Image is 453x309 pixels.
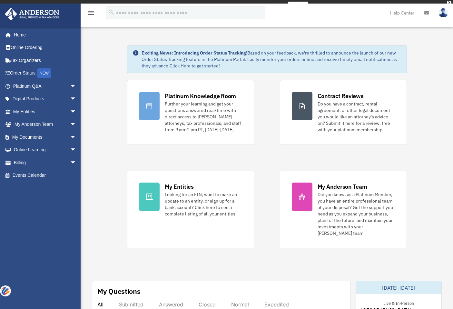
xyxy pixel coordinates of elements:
[70,156,83,169] span: arrow_drop_down
[5,118,86,131] a: My Anderson Teamarrow_drop_down
[70,144,83,157] span: arrow_drop_down
[5,105,86,118] a: My Entitiesarrow_drop_down
[318,191,395,236] div: Did you know, as a Platinum Member, you have an entire professional team at your disposal? Get th...
[165,183,194,191] div: My Entities
[119,301,143,308] div: Submitted
[378,299,419,306] div: Live & In-Person
[5,67,86,80] a: Order StatusNEW
[318,183,367,191] div: My Anderson Team
[5,41,86,54] a: Online Ordering
[5,93,86,105] a: Digital Productsarrow_drop_down
[5,28,83,41] a: Home
[165,92,236,100] div: Platinum Knowledge Room
[356,281,441,294] div: [DATE]-[DATE]
[447,1,451,5] div: close
[37,68,51,78] div: NEW
[280,80,407,145] a: Contract Reviews Do you have a contract, rental agreement, or other legal document you would like...
[87,11,95,17] a: menu
[145,2,286,9] div: Get a chance to win 6 months of Platinum for free just by filling out this
[438,8,448,17] img: User Pic
[288,2,308,9] a: survey
[70,118,83,131] span: arrow_drop_down
[5,131,86,144] a: My Documentsarrow_drop_down
[231,301,249,308] div: Normal
[70,93,83,106] span: arrow_drop_down
[108,9,115,16] i: search
[5,144,86,156] a: Online Learningarrow_drop_down
[318,92,364,100] div: Contract Reviews
[5,80,86,93] a: Platinum Q&Aarrow_drop_down
[165,191,242,217] div: Looking for an EIN, want to make an update to an entity, or sign up for a bank account? Click her...
[127,80,254,145] a: Platinum Knowledge Room Further your learning and get your questions answered real-time with dire...
[318,101,395,133] div: Do you have a contract, rental agreement, or other legal document you would like an attorney's ad...
[3,8,61,20] img: Anderson Advisors Platinum Portal
[159,301,183,308] div: Answered
[5,156,86,169] a: Billingarrow_drop_down
[97,286,141,296] div: My Questions
[70,105,83,118] span: arrow_drop_down
[280,171,407,248] a: My Anderson Team Did you know, as a Platinum Member, you have an entire professional team at your...
[170,63,220,69] a: Click Here to get started!
[70,80,83,93] span: arrow_drop_down
[165,101,242,133] div: Further your learning and get your questions answered real-time with direct access to [PERSON_NAM...
[127,171,254,248] a: My Entities Looking for an EIN, want to make an update to an entity, or sign up for a bank accoun...
[5,169,86,182] a: Events Calendar
[5,54,86,67] a: Tax Organizers
[264,301,289,308] div: Expedited
[142,50,401,69] div: Based on your feedback, we're thrilled to announce the launch of our new Order Status Tracking fe...
[97,301,103,308] div: All
[142,50,247,56] strong: Exciting News: Introducing Order Status Tracking!
[70,131,83,144] span: arrow_drop_down
[87,9,95,17] i: menu
[199,301,216,308] div: Closed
